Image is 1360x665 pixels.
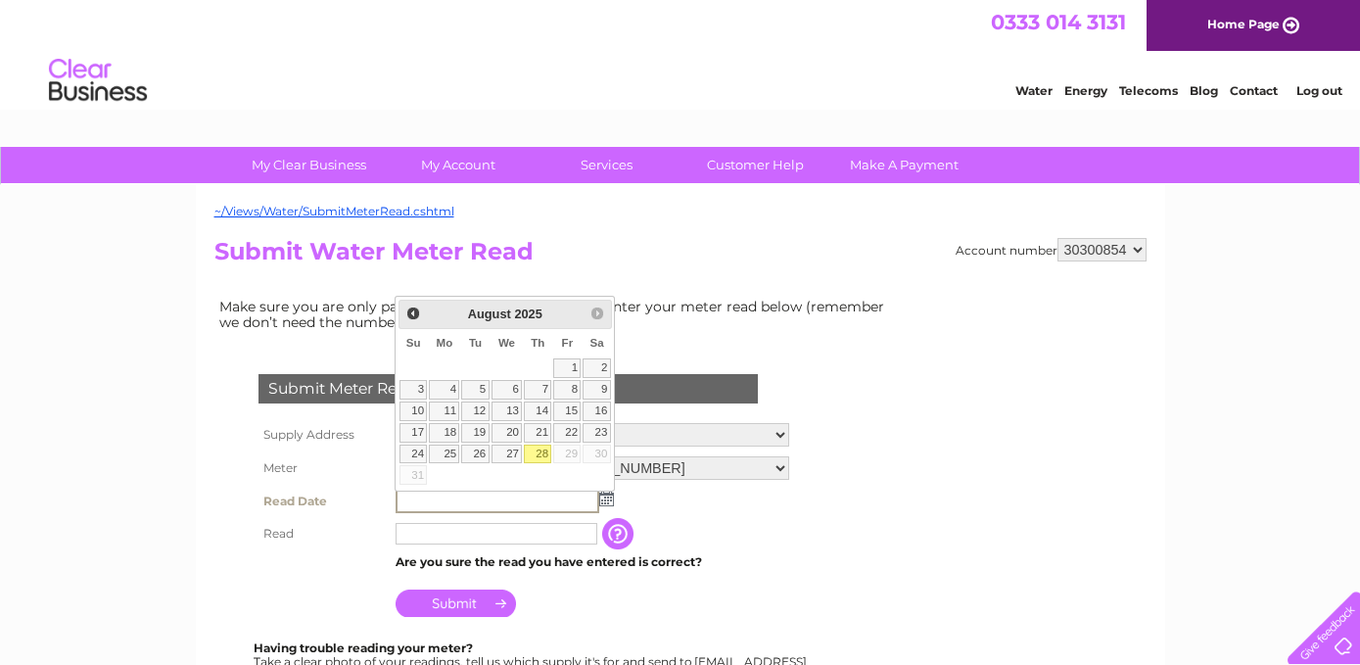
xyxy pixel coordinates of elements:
a: Blog [1190,83,1218,98]
b: Having trouble reading your meter? [254,641,473,655]
span: Saturday [589,337,603,349]
a: Make A Payment [823,147,985,183]
span: Monday [437,337,453,349]
a: 18 [429,423,459,443]
a: 27 [492,445,523,464]
div: Submit Meter Read [258,374,758,404]
span: Thursday [531,337,544,349]
span: 2025 [514,307,541,321]
a: 10 [399,402,427,421]
td: Make sure you are only paying for what you use. Simply enter your meter read below (remember we d... [214,294,900,335]
a: 23 [583,423,610,443]
a: 16 [583,402,610,421]
a: 0333 014 3131 [991,10,1126,34]
a: 11 [429,402,459,421]
a: Prev [401,303,424,325]
a: Water [1015,83,1053,98]
a: 6 [492,380,523,400]
a: 14 [524,402,551,421]
a: 8 [553,380,581,400]
a: Contact [1230,83,1278,98]
a: 9 [583,380,610,400]
a: Telecoms [1119,83,1178,98]
a: 20 [492,423,523,443]
img: ... [599,491,614,506]
a: 13 [492,402,523,421]
span: August [468,307,511,321]
td: Are you sure the read you have entered is correct? [391,549,794,575]
a: My Account [377,147,539,183]
span: Tuesday [469,337,482,349]
a: Customer Help [675,147,836,183]
a: 12 [461,402,489,421]
a: My Clear Business [228,147,390,183]
th: Meter [254,451,391,485]
a: 4 [429,380,459,400]
a: 1 [553,358,581,378]
span: Sunday [406,337,421,349]
span: Friday [562,337,574,349]
a: 22 [553,423,581,443]
span: Prev [405,306,421,321]
a: 25 [429,445,459,464]
a: 7 [524,380,551,400]
a: ~/Views/Water/SubmitMeterRead.cshtml [214,204,454,218]
a: 2 [583,358,610,378]
a: 28 [524,445,551,464]
input: Information [602,518,637,549]
span: Wednesday [498,337,515,349]
a: Log out [1295,83,1341,98]
a: 17 [399,423,427,443]
img: logo.png [48,51,148,111]
th: Read [254,518,391,549]
a: 21 [524,423,551,443]
a: 26 [461,445,489,464]
a: 19 [461,423,489,443]
div: Account number [956,238,1147,261]
h2: Submit Water Meter Read [214,238,1147,275]
input: Submit [396,590,516,617]
a: 5 [461,380,489,400]
th: Supply Address [254,418,391,451]
a: 24 [399,445,427,464]
a: 15 [553,402,581,421]
div: Clear Business is a trading name of Verastar Limited (registered in [GEOGRAPHIC_DATA] No. 3667643... [218,11,1144,95]
th: Read Date [254,485,391,518]
a: Services [526,147,687,183]
a: 3 [399,380,427,400]
a: Energy [1064,83,1107,98]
